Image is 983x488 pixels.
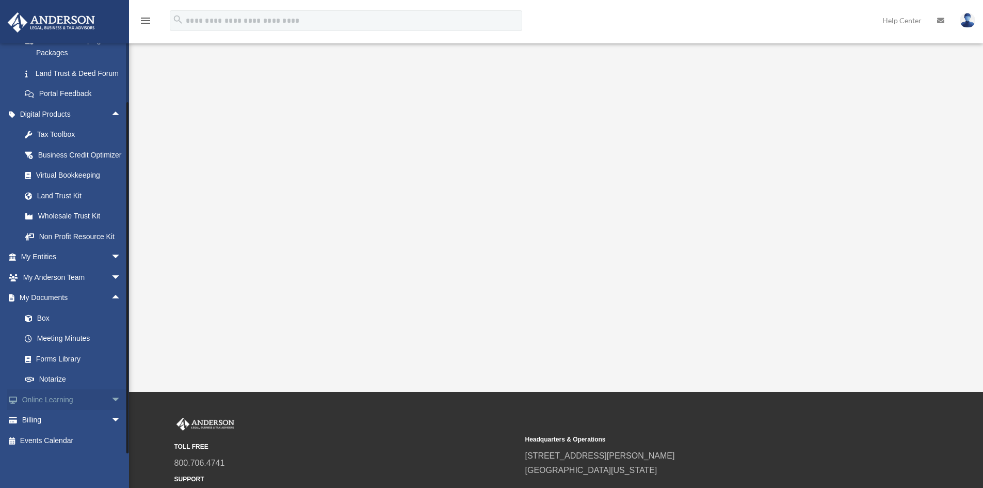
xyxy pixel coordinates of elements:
img: User Pic [960,13,975,28]
div: Non Profit Resource Kit [36,230,124,243]
a: My Documentsarrow_drop_up [7,288,137,308]
div: Land Trust Kit [36,190,124,202]
a: Tax Toolbox [14,124,137,145]
span: arrow_drop_down [111,389,132,411]
small: SUPPORT [174,474,518,485]
small: TOLL FREE [174,442,518,452]
a: Portal Feedback [14,84,137,104]
a: [STREET_ADDRESS][PERSON_NAME] [525,451,675,460]
img: Anderson Advisors Platinum Portal [5,12,98,33]
a: Land Trust & Deed Forum [14,63,137,84]
a: Wholesale Trust Kit [14,206,137,227]
a: Virtual Bookkeeping [14,165,137,186]
a: 800.706.4741 [174,459,225,467]
a: Forms Library [14,349,137,369]
a: Notarize [14,369,137,390]
div: Tax Toolbox [36,128,124,141]
small: Headquarters & Operations [525,434,869,445]
div: Business Credit Optimizer [36,149,124,162]
a: Non Profit Resource Kit [14,226,137,247]
div: Wholesale Trust Kit [36,210,124,223]
span: arrow_drop_up [111,288,132,309]
a: Box [14,308,137,328]
a: Digital Productsarrow_drop_up [7,104,137,124]
a: Events Calendar [7,430,137,451]
span: arrow_drop_down [111,267,132,288]
a: menu [139,18,152,27]
span: arrow_drop_down [111,247,132,268]
a: My Entitiesarrow_drop_down [7,247,137,267]
div: Virtual Bookkeeping [36,169,124,182]
i: menu [139,14,152,27]
span: arrow_drop_up [111,104,132,125]
img: Anderson Advisors Platinum Portal [174,418,236,431]
a: Land Trust Kit [14,185,137,206]
span: arrow_drop_down [111,410,132,431]
a: Billingarrow_drop_down [7,410,137,431]
a: Tax & Bookkeeping Packages [14,30,137,63]
a: Business Credit Optimizer [14,145,137,165]
a: My Anderson Teamarrow_drop_down [7,267,137,288]
i: search [172,14,184,25]
a: [GEOGRAPHIC_DATA][US_STATE] [525,466,657,475]
a: Meeting Minutes [14,328,137,349]
a: Online Learningarrow_drop_down [7,389,137,410]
